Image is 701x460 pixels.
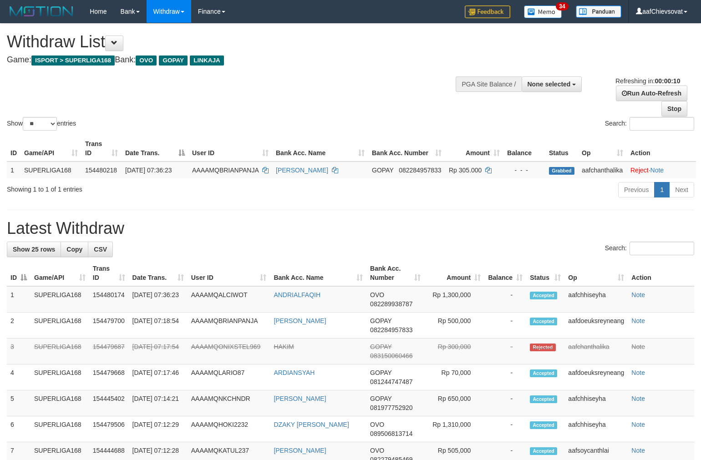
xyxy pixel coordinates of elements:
[507,166,542,175] div: - - -
[484,364,526,390] td: -
[370,352,412,359] span: Copy 083150060466 to clipboard
[7,286,30,313] td: 1
[81,136,122,162] th: Trans ID: activate to sort column ascending
[94,246,107,253] span: CSV
[576,5,621,18] img: panduan.png
[89,390,129,416] td: 154445402
[23,117,57,131] select: Showentries
[631,447,645,454] a: Note
[530,421,557,429] span: Accepted
[7,117,76,131] label: Show entries
[564,390,628,416] td: aafchhiseyha
[399,167,441,174] span: Copy 082284957833 to clipboard
[370,430,412,437] span: Copy 089506813714 to clipboard
[628,260,694,286] th: Action
[372,167,393,174] span: GOPAY
[654,182,670,197] a: 1
[129,260,188,286] th: Date Trans.: activate to sort column ascending
[7,33,458,51] h1: Withdraw List
[465,5,510,18] img: Feedback.jpg
[85,167,117,174] span: 154480218
[7,5,76,18] img: MOTION_logo.png
[370,404,412,411] span: Copy 081977752920 to clipboard
[370,317,391,324] span: GOPAY
[366,260,424,286] th: Bank Acc. Number: activate to sort column ascending
[61,242,88,257] a: Copy
[370,326,412,334] span: Copy 082284957833 to clipboard
[129,339,188,364] td: [DATE] 07:17:54
[274,317,326,324] a: [PERSON_NAME]
[530,395,557,403] span: Accepted
[424,390,484,416] td: Rp 650,000
[456,76,521,92] div: PGA Site Balance /
[484,313,526,339] td: -
[578,162,627,178] td: aafchanthalika
[630,167,649,174] a: Reject
[522,76,582,92] button: None selected
[188,136,272,162] th: User ID: activate to sort column ascending
[370,300,412,308] span: Copy 082289938787 to clipboard
[618,182,655,197] a: Previous
[484,339,526,364] td: -
[89,260,129,286] th: Trans ID: activate to sort column ascending
[125,167,172,174] span: [DATE] 07:36:23
[89,364,129,390] td: 154479668
[192,167,259,174] span: AAAAMQBRIANPANJA
[631,395,645,402] a: Note
[424,260,484,286] th: Amount: activate to sort column ascending
[605,242,694,255] label: Search:
[530,369,557,377] span: Accepted
[630,117,694,131] input: Search:
[7,416,30,442] td: 6
[530,318,557,325] span: Accepted
[129,416,188,442] td: [DATE] 07:12:29
[129,364,188,390] td: [DATE] 07:17:46
[188,286,270,313] td: AAAAMQALCIWOT
[88,242,113,257] a: CSV
[524,5,562,18] img: Button%20Memo.svg
[30,339,89,364] td: SUPERLIGA168
[274,447,326,454] a: [PERSON_NAME]
[370,447,384,454] span: OVO
[122,136,188,162] th: Date Trans.: activate to sort column descending
[530,292,557,299] span: Accepted
[564,364,628,390] td: aafdoeuksreyneang
[188,260,270,286] th: User ID: activate to sort column ascending
[424,416,484,442] td: Rp 1,310,000
[136,56,157,66] span: OVO
[30,313,89,339] td: SUPERLIGA168
[7,364,30,390] td: 4
[89,313,129,339] td: 154479700
[484,260,526,286] th: Balance: activate to sort column ascending
[424,364,484,390] td: Rp 70,000
[503,136,545,162] th: Balance
[424,339,484,364] td: Rp 300,000
[188,313,270,339] td: AAAAMQBRIANPANJA
[188,416,270,442] td: AAAAMQHOKI2232
[605,117,694,131] label: Search:
[7,219,694,238] h1: Latest Withdraw
[7,313,30,339] td: 2
[616,86,687,101] a: Run Auto-Refresh
[7,136,20,162] th: ID
[13,246,55,253] span: Show 25 rows
[20,136,81,162] th: Game/API: activate to sort column ascending
[526,260,564,286] th: Status: activate to sort column ascending
[190,56,224,66] span: LINKAJA
[370,378,412,385] span: Copy 081244747487 to clipboard
[272,136,368,162] th: Bank Acc. Name: activate to sort column ascending
[188,390,270,416] td: AAAAMQNKCHNDR
[424,313,484,339] td: Rp 500,000
[530,344,555,351] span: Rejected
[30,260,89,286] th: Game/API: activate to sort column ascending
[627,162,696,178] td: ·
[669,182,694,197] a: Next
[274,395,326,402] a: [PERSON_NAME]
[7,162,20,178] td: 1
[627,136,696,162] th: Action
[129,390,188,416] td: [DATE] 07:14:21
[370,343,391,350] span: GOPAY
[530,447,557,455] span: Accepted
[7,242,61,257] a: Show 25 rows
[449,167,482,174] span: Rp 305.000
